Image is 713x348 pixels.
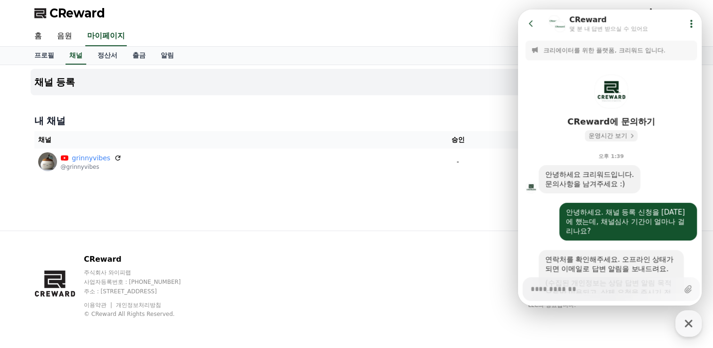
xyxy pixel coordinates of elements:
a: 음원 [49,26,80,46]
a: 채널 [66,47,86,65]
iframe: Channel chat [518,9,702,306]
p: - [418,157,498,167]
a: CReward [34,6,105,21]
a: 개인정보처리방침 [116,302,161,308]
h4: 채널 등록 [34,77,75,87]
a: 알림 [153,47,181,65]
a: 정산서 [90,47,125,65]
p: CReward [84,254,199,265]
button: 채널 등록 [31,69,683,95]
a: grinnyvibes [72,153,111,163]
a: 출금 [125,47,153,65]
a: 프로필 [27,47,62,65]
a: 이용약관 [84,302,114,308]
th: 채널 [34,131,415,149]
span: CReward [49,6,105,21]
th: 상태 [501,131,679,149]
p: @grinnyvibes [61,163,122,171]
p: 사업자등록번호 : [PHONE_NUMBER] [84,278,199,286]
h4: 내 채널 [34,114,679,127]
a: 마이페이지 [85,26,127,46]
th: 승인 [415,131,501,149]
img: grinnyvibes [38,152,57,171]
a: 홈 [27,26,49,46]
p: © CReward All Rights Reserved. [84,310,199,318]
p: 주소 : [STREET_ADDRESS] [84,288,199,295]
p: 주식회사 와이피랩 [84,269,199,276]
